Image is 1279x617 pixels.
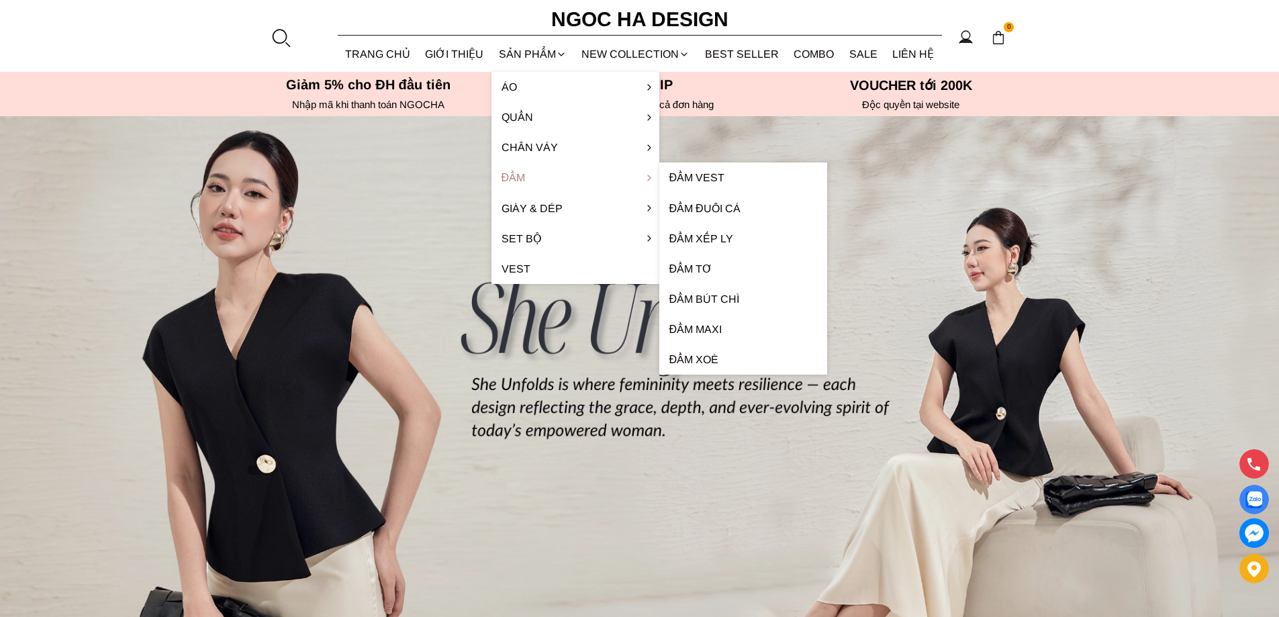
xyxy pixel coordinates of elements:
[659,162,827,193] a: Đầm Vest
[779,77,1043,93] h5: VOUCHER tới 200K
[1239,518,1269,548] a: messenger
[286,77,451,92] font: Giảm 5% cho ĐH đầu tiên
[1004,22,1014,33] span: 0
[842,36,886,72] a: SALE
[659,254,827,284] a: Đầm tơ
[659,314,827,344] a: Đầm Maxi
[659,224,827,254] a: Đầm xếp ly
[659,193,827,224] a: Đầm đuôi cá
[491,162,659,193] a: Đầm
[292,99,444,110] font: Nhập mã khi thanh toán NGOCHA
[574,36,698,72] a: NEW COLLECTION
[491,254,659,284] a: Vest
[1245,491,1262,508] img: Display image
[659,284,827,314] a: Đầm bút chì
[491,224,659,254] a: Set Bộ
[338,36,418,72] a: TRANG CHỦ
[1239,485,1269,514] a: Display image
[698,36,787,72] a: BEST SELLER
[885,36,942,72] a: LIÊN HỆ
[659,344,827,375] a: Đầm xoè
[491,36,575,72] div: SẢN PHẨM
[786,36,842,72] a: Combo
[779,99,1043,111] h6: Độc quyền tại website
[418,36,491,72] a: GIỚI THIỆU
[991,30,1006,45] img: img-CART-ICON-ksit0nf1
[491,193,659,224] a: Giày & Dép
[491,132,659,162] a: Chân váy
[491,102,659,132] a: Quần
[539,3,741,36] a: Ngoc Ha Design
[491,72,659,102] a: Áo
